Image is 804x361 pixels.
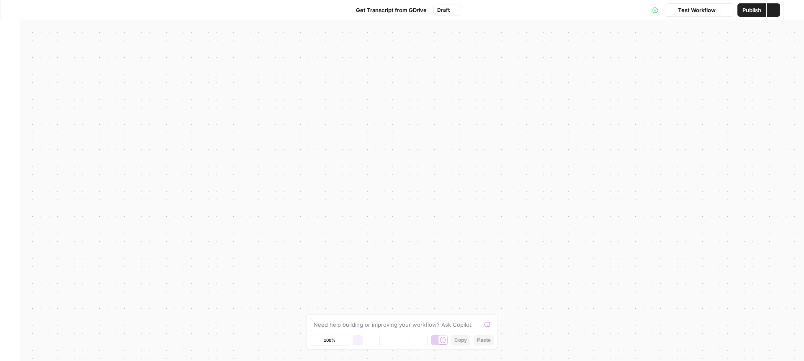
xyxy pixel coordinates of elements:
button: Copy [451,335,470,346]
span: 100% [324,337,335,343]
button: Draft [433,5,461,15]
span: Copy [454,336,467,344]
span: Get Transcript from GDrive [356,6,427,14]
span: Draft [437,6,450,14]
button: Publish [737,3,766,17]
button: Test Workflow [665,3,721,17]
button: Paste [474,335,494,346]
span: Test Workflow [678,6,716,14]
span: Paste [477,336,491,344]
button: Get Transcript from GDrive [343,3,432,17]
span: Publish [742,6,761,14]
